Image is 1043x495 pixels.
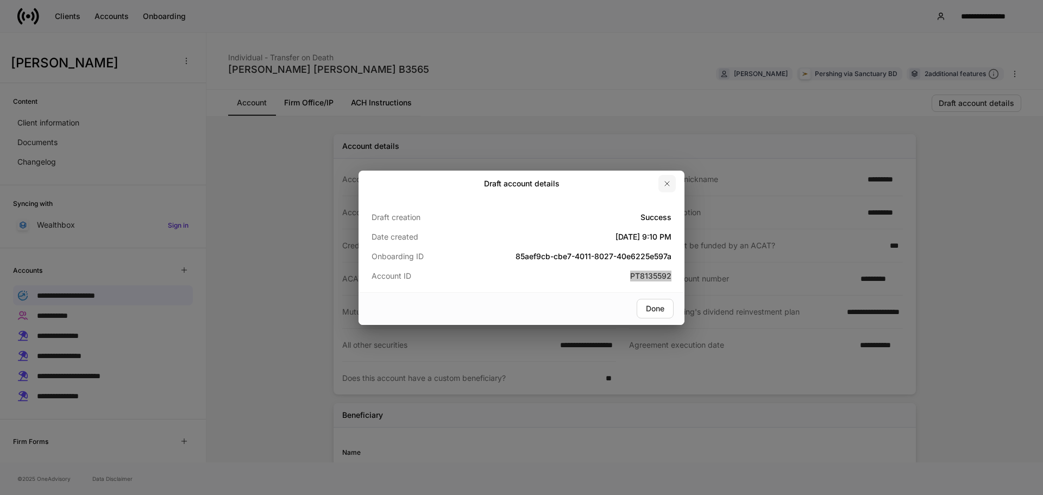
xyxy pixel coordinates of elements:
[637,299,674,318] button: Done
[484,178,560,189] h2: Draft account details
[646,303,664,314] div: Done
[472,231,671,242] h5: [DATE] 9:10 PM
[372,212,472,223] p: Draft creation
[372,271,472,281] p: Account ID
[472,271,671,281] h5: PT8135592
[372,231,472,242] p: Date created
[372,251,472,262] p: Onboarding ID
[472,251,671,262] h5: 85aef9cb-cbe7-4011-8027-40e6225e597a
[472,212,671,223] h5: Success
